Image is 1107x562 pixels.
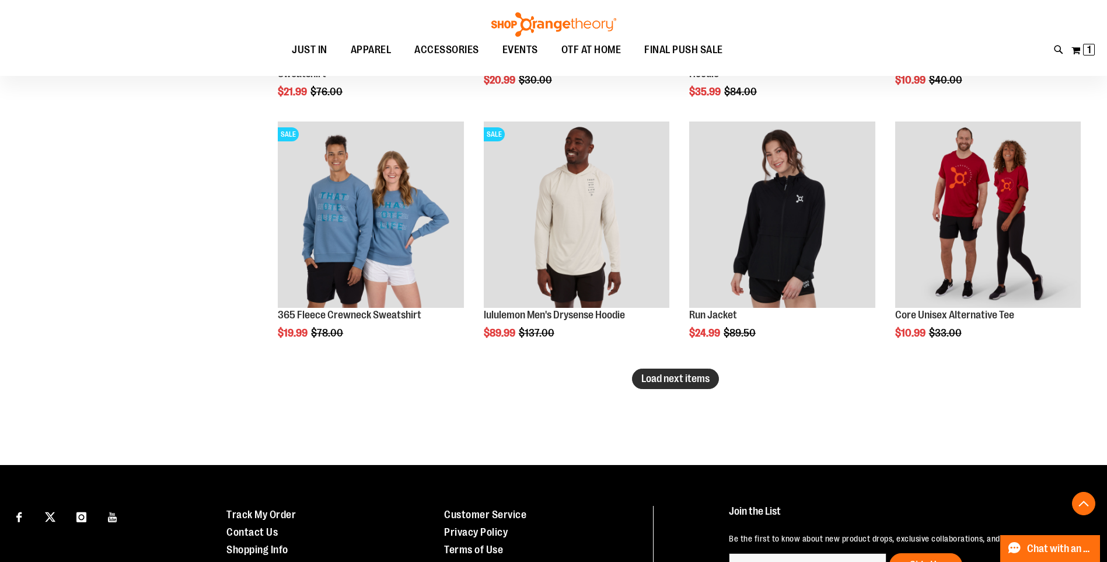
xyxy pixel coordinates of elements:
img: Product image for Run Jacket [689,122,875,307]
span: $21.99 [278,86,309,98]
a: 365 Fleece Crewneck SweatshirtSALE [278,122,463,309]
span: $89.50 [724,327,757,339]
span: FINAL PUSH SALE [644,37,723,63]
div: product [889,116,1087,368]
a: Product image for Run Jacket [689,122,875,309]
a: Shopping Info [226,544,288,556]
span: $24.99 [689,327,722,339]
span: OTF AT HOME [561,37,621,63]
div: product [272,116,469,368]
a: Visit our Instagram page [71,506,92,526]
a: OTF AT HOME [550,37,633,64]
span: $137.00 [519,327,556,339]
a: Terms of Use [444,544,503,556]
img: 365 Fleece Crewneck Sweatshirt [278,122,463,307]
a: APPAREL [339,37,403,64]
button: Chat with an Expert [1000,535,1101,562]
a: Product image for lululemon Mens Drysense Hoodie BoneSALE [484,122,669,309]
span: EVENTS [502,37,538,63]
a: EVENTS [491,37,550,64]
span: $20.99 [484,74,517,86]
span: $89.99 [484,327,517,339]
a: Privacy Policy [444,526,508,538]
a: Core Unisex Alternative Tee [895,309,1014,321]
img: Product image for Core Unisex Alternative Tee [895,122,1081,307]
span: $35.99 [689,86,722,98]
button: Load next items [632,369,719,389]
a: Visit our Facebook page [9,506,29,526]
a: Run Jacket [689,309,737,321]
a: lululemon Men's Drysense Hoodie [484,309,625,321]
a: Track My Order [226,509,296,521]
span: $84.00 [724,86,759,98]
span: $76.00 [310,86,344,98]
span: ACCESSORIES [414,37,479,63]
a: Visit our Youtube page [103,506,123,526]
span: $30.00 [519,74,554,86]
span: SALE [484,127,505,141]
a: Customer Service [444,509,526,521]
span: 1 [1087,44,1091,55]
h4: Join the List [729,506,1080,528]
img: Shop Orangetheory [490,12,618,37]
p: Be the first to know about new product drops, exclusive collaborations, and shopping events! [729,533,1080,544]
a: FINAL PUSH SALE [633,37,735,63]
span: JUST IN [292,37,327,63]
a: ACCESSORIES [403,37,491,64]
a: Contact Us [226,526,278,538]
div: product [683,116,881,368]
a: JUST IN [280,37,339,64]
img: Product image for lululemon Mens Drysense Hoodie Bone [484,122,669,307]
a: 365 Fleece Crewneck Sweatshirt [278,309,421,321]
button: Back To Top [1072,492,1095,515]
span: $10.99 [895,327,927,339]
span: $10.99 [895,74,927,86]
a: Product image for Core Unisex Alternative Tee [895,122,1081,309]
span: Load next items [641,373,710,384]
span: Chat with an Expert [1027,543,1093,554]
span: $19.99 [278,327,309,339]
img: Twitter [45,512,55,522]
span: $40.00 [929,74,964,86]
span: APPAREL [351,37,392,63]
span: $33.00 [929,327,963,339]
span: $78.00 [311,327,345,339]
span: SALE [278,127,299,141]
div: product [478,116,675,368]
a: Visit our X page [40,506,61,526]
